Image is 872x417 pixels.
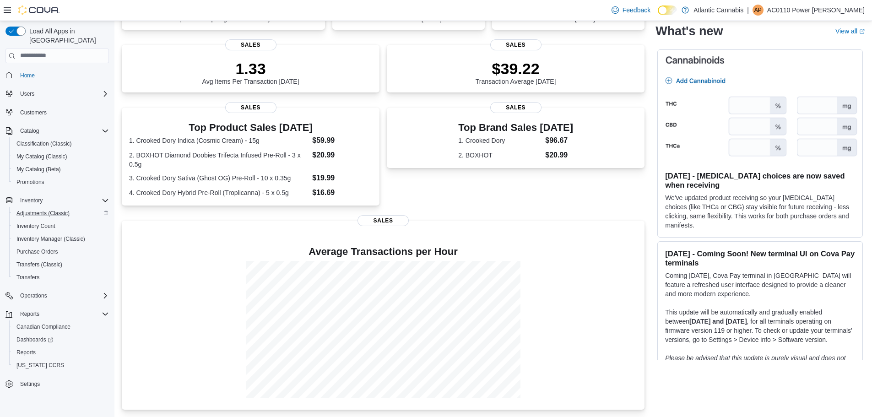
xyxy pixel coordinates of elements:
button: Inventory [16,195,46,206]
button: [US_STATE] CCRS [9,359,113,372]
button: Inventory Count [9,220,113,233]
span: Sales [490,102,542,113]
button: My Catalog (Beta) [9,163,113,176]
span: Users [20,90,34,97]
button: Customers [2,106,113,119]
span: Canadian Compliance [16,323,70,330]
a: Dashboards [13,334,57,345]
span: Transfers [16,274,39,281]
dt: 1. Crooked Dory Indica (Cosmic Cream) - 15g [129,136,309,145]
p: $39.22 [476,60,556,78]
a: My Catalog (Classic) [13,151,71,162]
dd: $96.67 [545,135,573,146]
span: Transfers [13,272,109,283]
a: Promotions [13,177,48,188]
button: Users [2,87,113,100]
dd: $20.99 [312,150,372,161]
span: Operations [20,292,47,299]
dt: 4. Crooked Dory Hybrid Pre-Roll (Troplicanna) - 5 x 0.5g [129,188,309,197]
span: Settings [20,380,40,388]
button: Home [2,69,113,82]
a: Inventory Count [13,221,59,232]
dt: 1. Crooked Dory [458,136,542,145]
span: Sales [225,102,276,113]
h3: [DATE] - [MEDICAL_DATA] choices are now saved when receiving [665,171,855,190]
nav: Complex example [5,65,109,415]
span: Inventory Count [16,222,55,230]
span: Settings [16,378,109,390]
dt: 2. BOXHOT Diamond Doobies Trifecta Infused Pre-Roll - 3 x 0.5g [129,151,309,169]
span: Home [16,70,109,81]
h3: [DATE] - Coming Soon! New terminal UI on Cova Pay terminals [665,249,855,267]
a: My Catalog (Beta) [13,164,65,175]
span: Adjustments (Classic) [13,208,109,219]
span: Transfers (Classic) [13,259,109,270]
button: Operations [2,289,113,302]
button: Transfers [9,271,113,284]
span: Sales [490,39,542,50]
span: Reports [20,310,39,318]
a: Adjustments (Classic) [13,208,73,219]
button: Reports [9,346,113,359]
a: Canadian Compliance [13,321,74,332]
div: Transaction Average [DATE] [476,60,556,85]
dd: $59.99 [312,135,372,146]
span: Sales [357,215,409,226]
span: Home [20,72,35,79]
a: View allExternal link [835,27,865,35]
span: Sales [225,39,276,50]
span: My Catalog (Classic) [16,153,67,160]
span: Users [16,88,109,99]
button: Classification (Classic) [9,137,113,150]
span: Inventory Count [13,221,109,232]
span: My Catalog (Classic) [13,151,109,162]
span: Transfers (Classic) [16,261,62,268]
dd: $16.69 [312,187,372,198]
p: This update will be automatically and gradually enabled between , for all terminals operating on ... [665,308,855,344]
em: Please be advised that this update is purely visual and does not impact payment functionality. [665,354,846,371]
button: Catalog [2,125,113,137]
span: Catalog [20,127,39,135]
p: AC0110 Power [PERSON_NAME] [767,5,865,16]
button: Purchase Orders [9,245,113,258]
a: Customers [16,107,50,118]
span: My Catalog (Beta) [13,164,109,175]
button: My Catalog (Classic) [9,150,113,163]
span: Promotions [13,177,109,188]
p: Atlantic Cannabis [693,5,743,16]
h4: Average Transactions per Hour [129,246,637,257]
button: Canadian Compliance [9,320,113,333]
span: Classification (Classic) [16,140,72,147]
h3: Top Brand Sales [DATE] [458,122,573,133]
button: Users [16,88,38,99]
a: Transfers (Classic) [13,259,66,270]
button: Promotions [9,176,113,189]
span: Purchase Orders [13,246,109,257]
p: | [747,5,749,16]
span: Inventory Manager (Classic) [16,235,85,243]
span: Dashboards [13,334,109,345]
p: We've updated product receiving so your [MEDICAL_DATA] choices (like THCa or CBG) stay visible fo... [665,193,855,230]
button: Inventory [2,194,113,207]
img: Cova [18,5,60,15]
div: Avg Items Per Transaction [DATE] [202,60,299,85]
a: Classification (Classic) [13,138,76,149]
input: Dark Mode [658,5,677,15]
dd: $20.99 [545,150,573,161]
span: My Catalog (Beta) [16,166,61,173]
span: Feedback [623,5,650,15]
button: Reports [2,308,113,320]
dd: $19.99 [312,173,372,184]
span: Purchase Orders [16,248,58,255]
span: AP [754,5,762,16]
p: Coming [DATE], Cova Pay terminal in [GEOGRAPHIC_DATA] will feature a refreshed user interface des... [665,271,855,298]
svg: External link [859,29,865,34]
h2: What's new [655,24,723,38]
button: Operations [16,290,51,301]
span: Adjustments (Classic) [16,210,70,217]
div: AC0110 Power Mike [753,5,764,16]
span: Reports [13,347,109,358]
span: Promotions [16,179,44,186]
button: Transfers (Classic) [9,258,113,271]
